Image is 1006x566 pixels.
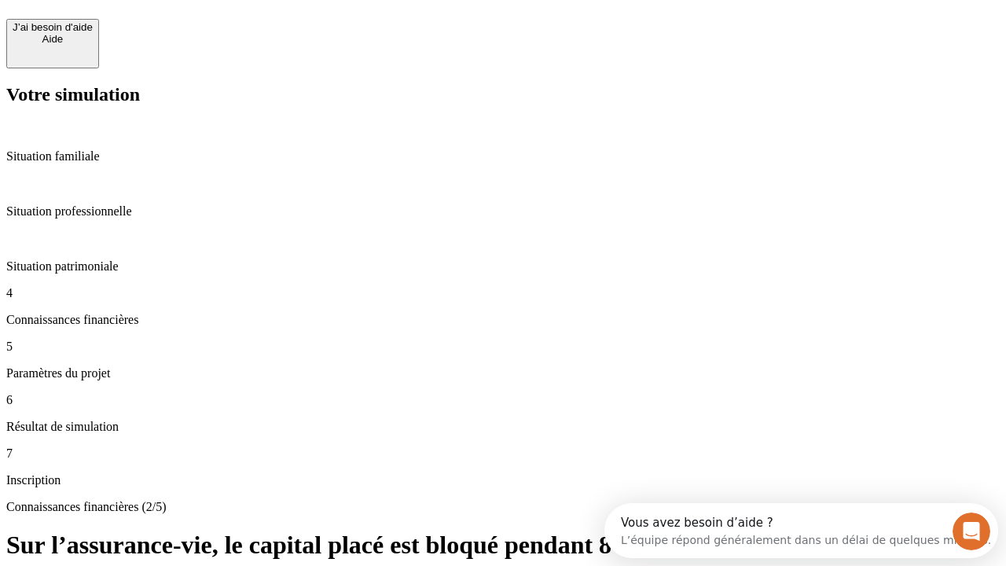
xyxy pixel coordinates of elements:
[6,473,1000,487] p: Inscription
[6,313,1000,327] p: Connaissances financières
[6,286,1000,300] p: 4
[6,531,1000,560] h1: Sur l’assurance-vie, le capital placé est bloqué pendant 8 ans ?
[17,13,387,26] div: Vous avez besoin d’aide ?
[6,259,1000,274] p: Situation patrimoniale
[6,6,433,50] div: Ouvrir le Messenger Intercom
[6,149,1000,164] p: Situation familiale
[953,513,990,550] iframe: Intercom live chat
[6,204,1000,219] p: Situation professionnelle
[13,33,93,45] div: Aide
[604,503,998,558] iframe: Intercom live chat discovery launcher
[6,420,1000,434] p: Résultat de simulation
[6,500,1000,514] p: Connaissances financières (2/5)
[6,366,1000,380] p: Paramètres du projet
[6,84,1000,105] h2: Votre simulation
[6,447,1000,461] p: 7
[17,26,387,42] div: L’équipe répond généralement dans un délai de quelques minutes.
[6,393,1000,407] p: 6
[13,21,93,33] div: J’ai besoin d'aide
[6,340,1000,354] p: 5
[6,19,99,68] button: J’ai besoin d'aideAide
